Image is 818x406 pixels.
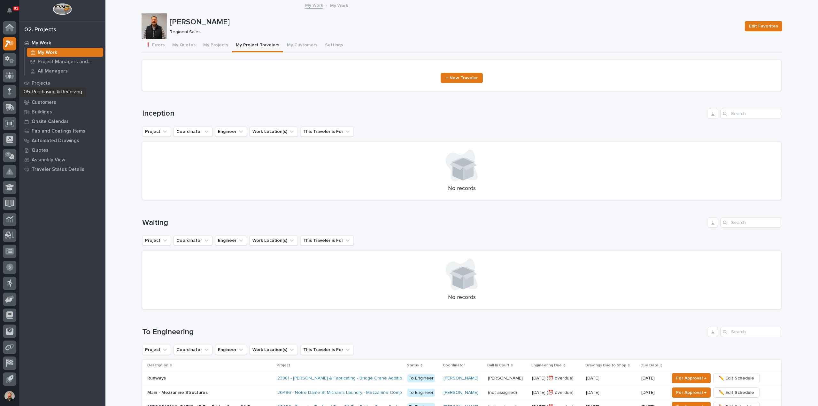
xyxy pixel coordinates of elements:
[174,126,212,137] button: Coordinator
[321,39,347,52] button: Settings
[3,389,16,403] button: users-avatar
[32,148,49,153] p: Quotes
[142,39,168,52] button: ❗ Errors
[444,376,478,381] a: [PERSON_NAME]
[19,145,105,155] a: Quotes
[531,362,562,369] p: Engineering Due
[721,218,781,228] input: Search
[300,345,354,355] button: This Traveler is For
[150,185,774,192] p: No records
[749,22,778,30] span: Edit Favorites
[443,362,465,369] p: Coordinator
[250,126,298,137] button: Work Location(s)
[672,387,711,398] button: For Approval →
[641,390,664,395] p: [DATE]
[719,389,754,396] span: ✏️ Edit Schedule
[215,235,247,246] button: Engineer
[19,78,105,88] a: Projects
[142,218,705,227] h1: Waiting
[19,165,105,174] a: Traveler Status Details
[32,119,69,125] p: Onsite Calendar
[24,27,56,34] div: 02. Projects
[199,39,232,52] button: My Projects
[38,59,101,65] p: Project Managers and Engineers
[38,68,68,74] p: All Managers
[19,136,105,145] a: Automated Drawings
[142,109,705,118] h1: Inception
[713,373,760,383] button: ✏️ Edit Schedule
[19,107,105,117] a: Buildings
[147,374,167,381] p: Runways
[713,387,760,398] button: ✏️ Edit Schedule
[719,374,754,382] span: ✏️ Edit Schedule
[215,345,247,355] button: Engineer
[745,21,782,31] button: Edit Favorites
[19,117,105,126] a: Onsite Calendar
[250,235,298,246] button: Work Location(s)
[232,39,283,52] button: My Project Travelers
[19,88,105,97] a: Travelers
[441,73,483,83] a: + New Traveler
[174,235,212,246] button: Coordinator
[300,235,354,246] button: This Traveler is For
[300,126,354,137] button: This Traveler is For
[277,390,416,395] a: 26486 - Notre Dame St Michaels Laundry - Mezzanine Components
[407,374,435,382] div: To Engineer
[672,373,711,383] button: For Approval →
[330,2,348,9] p: My Work
[215,126,247,137] button: Engineer
[14,6,18,11] p: 91
[142,371,781,386] tr: RunwaysRunways 23881 - [PERSON_NAME] & Fabricating - Bridge Crane Addition To Engineer[PERSON_NAM...
[641,362,659,369] p: Due Date
[174,345,212,355] button: Coordinator
[32,109,52,115] p: Buildings
[32,100,56,105] p: Customers
[142,235,171,246] button: Project
[170,18,740,27] p: [PERSON_NAME]
[170,29,737,35] p: Regional Sales
[305,1,323,9] a: My Work
[25,66,105,75] a: All Managers
[32,167,84,172] p: Traveler Status Details
[721,327,781,337] input: Search
[147,389,209,395] p: Main - Mezzanine Structures
[142,345,171,355] button: Project
[25,57,105,66] a: Project Managers and Engineers
[19,38,105,48] a: My Work
[407,362,419,369] p: Status
[19,126,105,136] a: Fab and Coatings Items
[150,294,774,301] p: No records
[676,389,706,396] span: For Approval →
[444,390,478,395] a: [PERSON_NAME]
[277,376,405,381] a: 23881 - [PERSON_NAME] & Fabricating - Bridge Crane Addition
[532,374,575,381] p: [DATE] (⏰ overdue)
[19,155,105,165] a: Assembly View
[488,389,518,395] p: (not assigned)
[3,4,16,17] button: Notifications
[721,109,781,119] input: Search
[641,376,664,381] p: [DATE]
[19,97,105,107] a: Customers
[585,362,626,369] p: Drawings Due to Shop
[168,39,199,52] button: My Quotes
[147,362,168,369] p: Description
[532,389,575,395] p: [DATE] (⏰ overdue)
[277,362,290,369] p: Project
[250,345,298,355] button: Work Location(s)
[53,3,72,15] img: Workspace Logo
[407,389,435,397] div: To Engineer
[38,50,57,56] p: My Work
[32,80,50,86] p: Projects
[142,327,705,337] h1: To Engineering
[488,374,524,381] p: [PERSON_NAME]
[446,76,478,80] span: + New Traveler
[586,374,601,381] p: [DATE]
[32,90,53,96] p: Travelers
[25,48,105,57] a: My Work
[487,362,509,369] p: Ball In Court
[32,40,51,46] p: My Work
[676,374,706,382] span: For Approval →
